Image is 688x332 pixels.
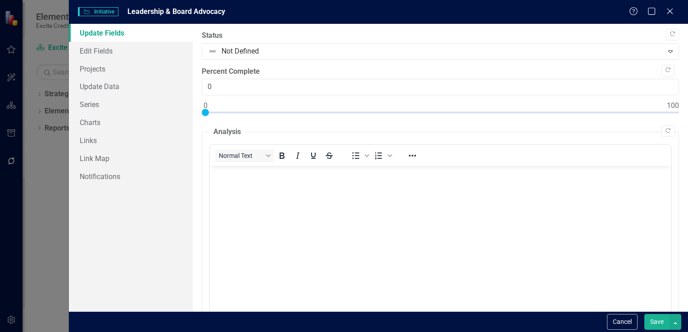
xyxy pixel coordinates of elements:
[306,149,321,162] button: Underline
[274,149,290,162] button: Bold
[290,149,305,162] button: Italic
[69,42,193,60] a: Edit Fields
[78,7,118,16] span: Initiative
[69,60,193,78] a: Projects
[69,131,193,149] a: Links
[69,113,193,131] a: Charts
[215,149,274,162] button: Block Normal Text
[202,31,679,41] label: Status
[219,152,263,159] span: Normal Text
[127,7,225,16] span: Leadership & Board Advocacy
[69,95,193,113] a: Series
[644,314,670,330] button: Save
[69,149,193,167] a: Link Map
[321,149,337,162] button: Strikethrough
[69,167,193,185] a: Notifications
[69,77,193,95] a: Update Data
[69,24,193,42] a: Update Fields
[202,67,679,77] label: Percent Complete
[405,149,420,162] button: Reveal or hide additional toolbar items
[607,314,638,330] button: Cancel
[210,166,671,323] iframe: Rich Text Area
[209,127,245,137] legend: Analysis
[371,149,394,162] div: Numbered list
[348,149,371,162] div: Bullet list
